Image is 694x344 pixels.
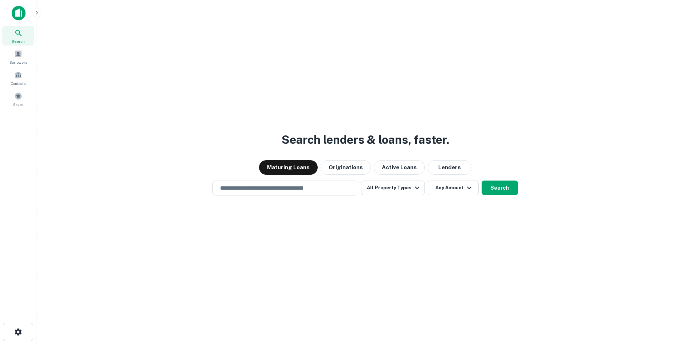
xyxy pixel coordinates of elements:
button: Active Loans [374,160,425,175]
iframe: Chat Widget [658,286,694,321]
span: Contacts [11,80,26,86]
button: Search [482,181,518,195]
button: Originations [321,160,371,175]
button: Lenders [428,160,471,175]
button: Any Amount [428,181,479,195]
button: All Property Types [361,181,424,195]
img: capitalize-icon.png [12,6,26,20]
button: Maturing Loans [259,160,318,175]
a: Borrowers [2,47,34,67]
a: Search [2,26,34,46]
a: Saved [2,89,34,109]
a: Contacts [2,68,34,88]
span: Saved [13,102,24,107]
span: Borrowers [9,59,27,65]
span: Search [12,38,25,44]
h3: Search lenders & loans, faster. [282,131,449,149]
